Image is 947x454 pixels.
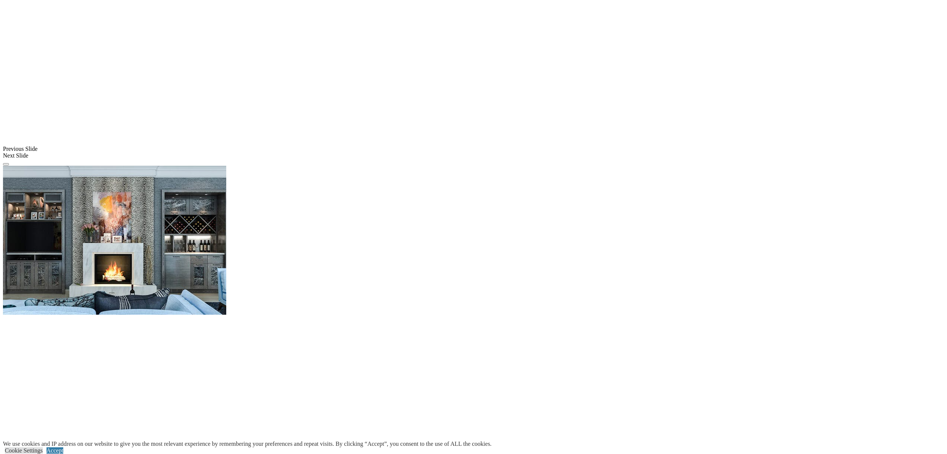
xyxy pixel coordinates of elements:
[47,447,63,454] a: Accept
[3,163,9,165] button: Click here to pause slide show
[3,441,492,447] div: We use cookies and IP address on our website to give you the most relevant experience by remember...
[3,166,226,315] img: Banner for mobile view
[3,146,944,152] div: Previous Slide
[5,447,43,454] a: Cookie Settings
[3,152,944,159] div: Next Slide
